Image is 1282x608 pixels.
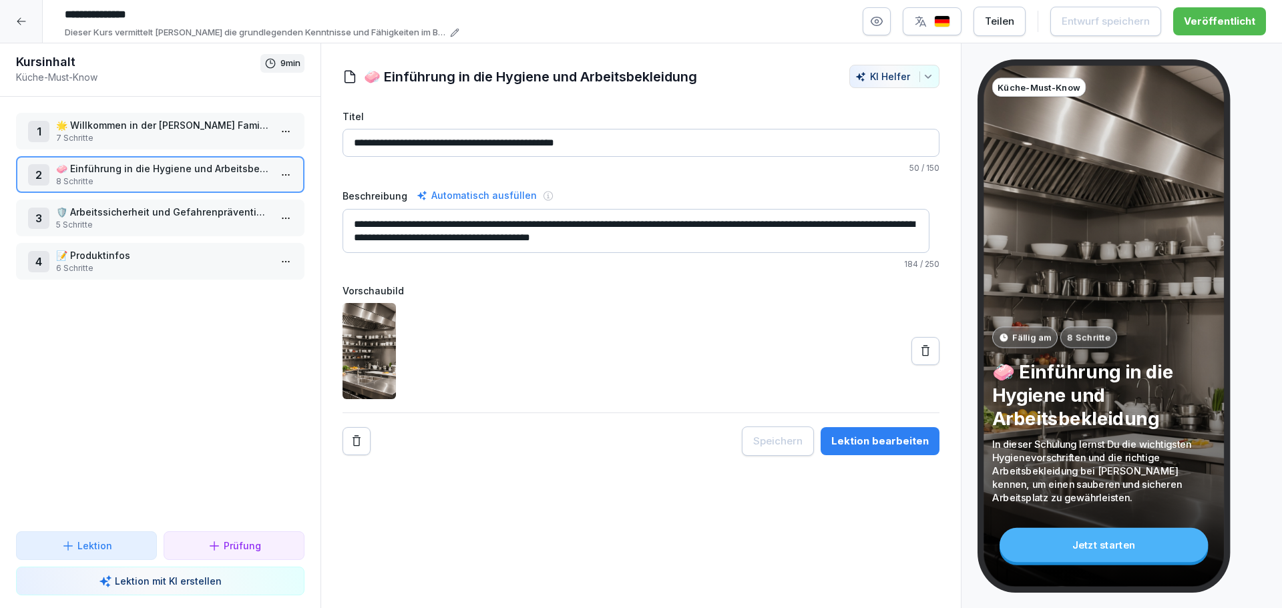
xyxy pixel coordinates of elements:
[77,539,112,553] p: Lektion
[65,26,446,39] p: Dieser Kurs vermittelt [PERSON_NAME] die grundlegenden Kenntnisse und Fähigkeiten im Bereich Küch...
[909,163,919,173] span: 50
[343,258,939,270] p: / 250
[56,162,270,176] p: 🧼 Einführung in die Hygiene und Arbeitsbekleidung
[1050,7,1161,36] button: Entwurf speichern
[753,434,803,448] div: Speichern
[28,164,49,186] div: 2
[115,574,222,588] p: Lektion mit KI erstellen
[28,208,49,229] div: 3
[343,284,939,298] label: Vorschaubild
[343,162,939,174] p: / 150
[1173,7,1266,35] button: Veröffentlicht
[364,67,697,87] h1: 🧼 Einführung in die Hygiene und Arbeitsbekleidung
[280,57,300,70] p: 9 min
[998,81,1080,93] p: Küche-Must-Know
[16,200,304,236] div: 3🛡️ Arbeitssicherheit und Gefahrenprävention in der Küche5 Schritte
[831,434,929,448] div: Lektion bearbeiten
[343,303,396,399] img: geksnqkxxf8fh8wn2zhq6v64.png
[1000,528,1208,562] div: Jetzt starten
[16,113,304,149] div: 1🌟 Willkommen in der [PERSON_NAME] Familie!7 Schritte
[849,65,939,88] button: KI Helfer
[56,262,270,274] p: 6 Schritte
[1067,331,1110,344] p: 8 Schritte
[164,531,304,560] button: Prüfung
[343,189,407,203] label: Beschreibung
[821,427,939,455] button: Lektion bearbeiten
[224,539,261,553] p: Prüfung
[16,567,304,595] button: Lektion mit KI erstellen
[16,156,304,193] div: 2🧼 Einführung in die Hygiene und Arbeitsbekleidung8 Schritte
[414,188,540,204] div: Automatisch ausfüllen
[974,7,1026,36] button: Teilen
[56,205,270,219] p: 🛡️ Arbeitssicherheit und Gefahrenprävention in der Küche
[985,14,1014,29] div: Teilen
[16,54,260,70] h1: Kursinhalt
[855,71,933,82] div: KI Helfer
[16,531,157,560] button: Lektion
[56,132,270,144] p: 7 Schritte
[16,243,304,280] div: 4📝 Produktinfos6 Schritte
[56,219,270,231] p: 5 Schritte
[28,121,49,142] div: 1
[56,118,270,132] p: 🌟 Willkommen in der [PERSON_NAME] Familie!
[16,70,260,84] p: Küche-Must-Know
[992,437,1215,505] p: In dieser Schulung lernst Du die wichtigsten Hygienevorschriften und die richtige Arbeitsbekleidu...
[1012,331,1051,344] p: Fällig am
[28,251,49,272] div: 4
[1184,14,1255,29] div: Veröffentlicht
[56,248,270,262] p: 📝 Produktinfos
[742,426,814,456] button: Speichern
[992,360,1215,430] p: 🧼 Einführung in die Hygiene und Arbeitsbekleidung
[1062,14,1150,29] div: Entwurf speichern
[343,427,371,455] button: Remove
[934,15,950,28] img: de.svg
[343,109,939,123] label: Titel
[904,259,918,269] span: 184
[56,176,270,188] p: 8 Schritte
